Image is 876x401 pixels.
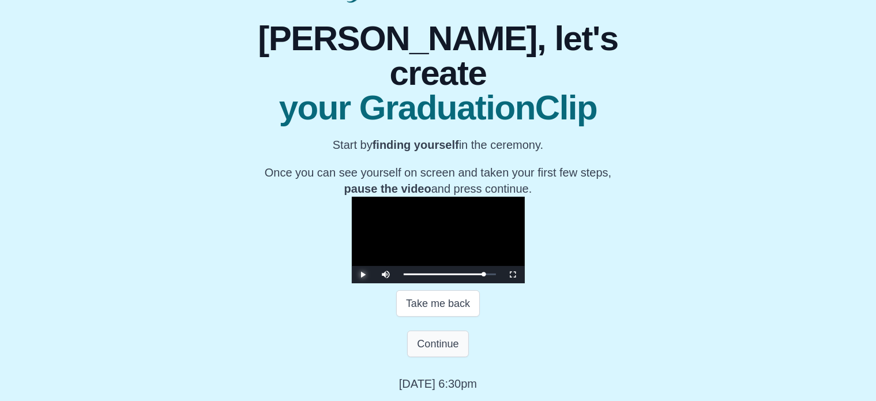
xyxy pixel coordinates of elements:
[407,331,468,357] button: Continue
[502,266,525,283] button: Fullscreen
[375,266,398,283] button: Mute
[404,273,496,275] div: Progress Bar
[396,290,480,317] button: Take me back
[352,197,525,283] div: Video Player
[219,137,657,153] p: Start by in the ceremony.
[344,182,431,195] b: pause the video
[399,376,477,392] p: [DATE] 6:30pm
[219,91,657,125] span: your GraduationClip
[219,164,657,197] p: Once you can see yourself on screen and taken your first few steps, and press continue.
[373,138,459,151] b: finding yourself
[352,266,375,283] button: Play
[219,21,657,91] span: [PERSON_NAME], let's create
